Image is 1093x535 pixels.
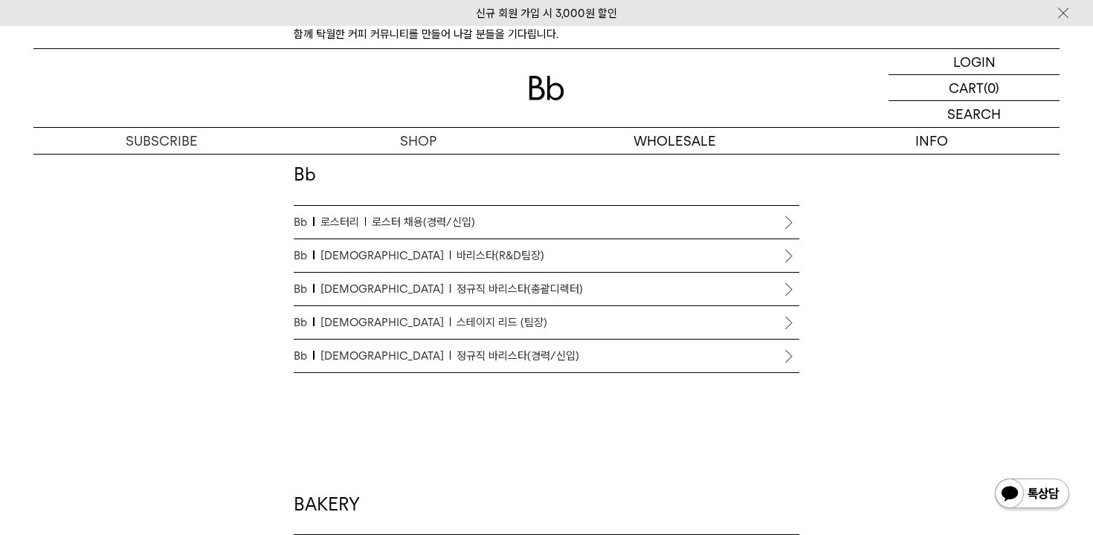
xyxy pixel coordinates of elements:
p: LOGIN [953,49,996,74]
span: [DEMOGRAPHIC_DATA] [320,314,451,331]
span: 스테이지 리드 (팀장) [457,314,547,331]
span: Bb [294,213,315,231]
a: Bb로스터리로스터 채용(경력/신입) [294,206,799,239]
h2: Bb [294,162,799,206]
a: Bb[DEMOGRAPHIC_DATA]바리스타(R&D팀장) [294,239,799,272]
span: Bb [294,247,315,265]
span: [DEMOGRAPHIC_DATA] [320,247,451,265]
p: (0) [984,75,999,100]
img: 카카오톡 채널 1:1 채팅 버튼 [993,477,1071,513]
a: 신규 회원 가입 시 3,000원 할인 [476,7,617,20]
p: INFO [803,128,1060,154]
a: Bb[DEMOGRAPHIC_DATA]정규직 바리스타(총괄디렉터) [294,273,799,305]
span: [DEMOGRAPHIC_DATA] [320,347,451,365]
span: Bb [294,314,315,331]
a: CART (0) [889,75,1060,101]
a: Bb[DEMOGRAPHIC_DATA]정규직 바리스타(경력/신입) [294,340,799,372]
a: Bb[DEMOGRAPHIC_DATA]스테이지 리드 (팀장) [294,306,799,339]
span: Bb [294,280,315,298]
span: 바리스타(R&D팀장) [457,247,544,265]
a: LOGIN [889,49,1060,75]
span: 정규직 바리스타(경력/신입) [457,347,579,365]
a: SUBSCRIBE [33,128,290,154]
p: WHOLESALE [546,128,803,154]
img: 로고 [529,76,564,100]
span: Bb [294,347,315,365]
span: 로스터 채용(경력/신입) [372,213,475,231]
p: CART [949,75,984,100]
span: 정규직 바리스타(총괄디렉터) [457,280,583,298]
a: SHOP [290,128,546,154]
p: SEARCH [947,101,1001,127]
span: [DEMOGRAPHIC_DATA] [320,280,451,298]
span: 로스터리 [320,213,367,231]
